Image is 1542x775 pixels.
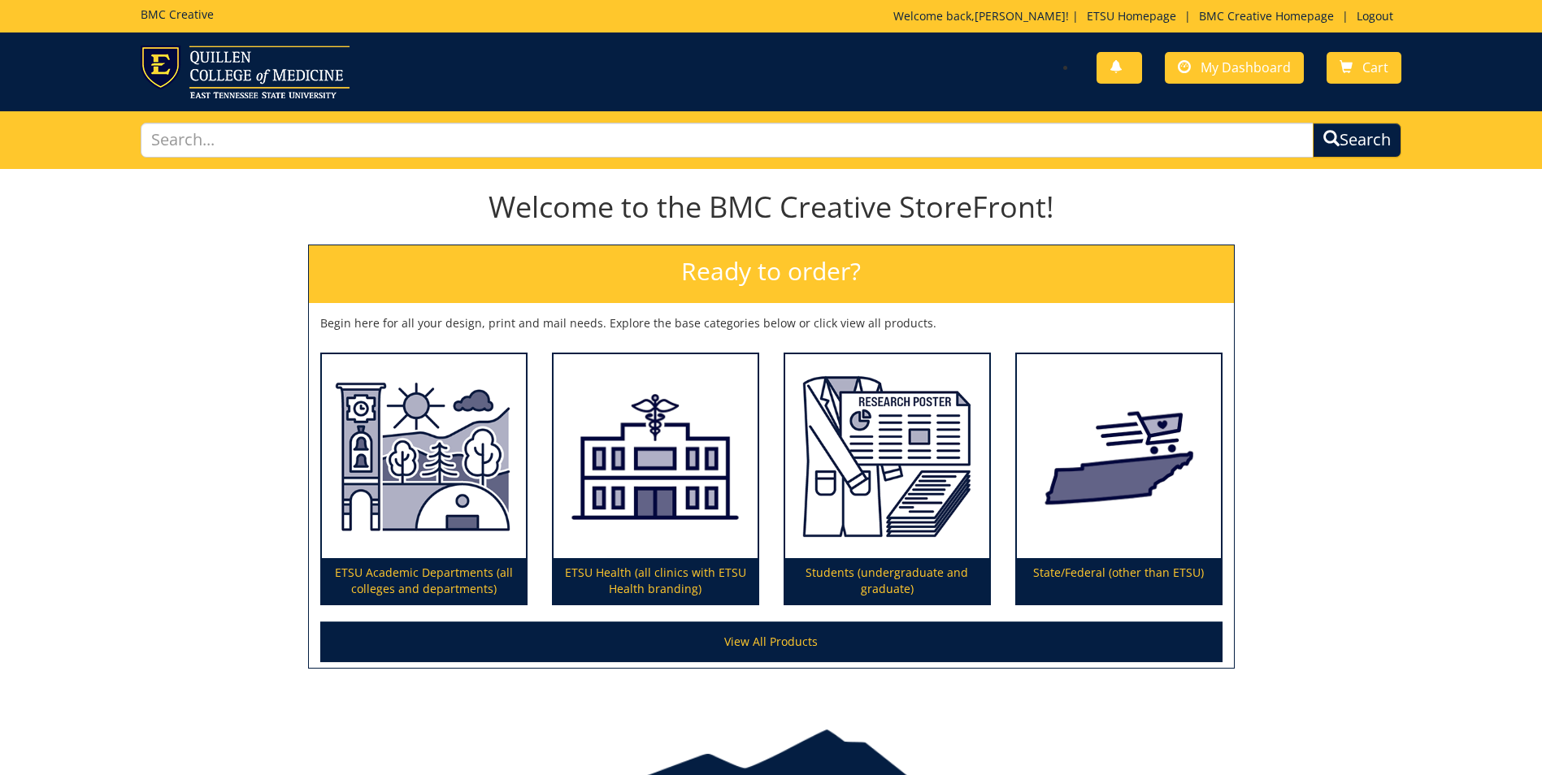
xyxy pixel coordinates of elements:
a: My Dashboard [1165,52,1304,84]
img: ETSU Academic Departments (all colleges and departments) [322,354,526,559]
img: State/Federal (other than ETSU) [1017,354,1221,559]
a: ETSU Health (all clinics with ETSU Health branding) [554,354,758,604]
h5: BMC Creative [141,8,214,20]
a: BMC Creative Homepage [1191,8,1342,24]
a: State/Federal (other than ETSU) [1017,354,1221,604]
a: Logout [1349,8,1401,24]
button: Search [1313,123,1401,158]
p: Begin here for all your design, print and mail needs. Explore the base categories below or click ... [320,315,1223,331]
h1: Welcome to the BMC Creative StoreFront! [308,191,1235,223]
a: Cart [1327,52,1401,84]
a: [PERSON_NAME] [975,8,1066,24]
img: ETSU logo [141,45,350,98]
a: Students (undergraduate and graduate) [785,354,989,604]
a: ETSU Homepage [1079,8,1184,24]
p: Welcome back, ! | | | [893,8,1401,24]
input: Search... [141,123,1314,158]
span: Cart [1362,58,1388,76]
h2: Ready to order? [309,245,1234,303]
img: Students (undergraduate and graduate) [785,354,989,559]
p: ETSU Health (all clinics with ETSU Health branding) [554,558,758,604]
p: State/Federal (other than ETSU) [1017,558,1221,604]
p: ETSU Academic Departments (all colleges and departments) [322,558,526,604]
img: ETSU Health (all clinics with ETSU Health branding) [554,354,758,559]
a: View All Products [320,621,1223,662]
p: Students (undergraduate and graduate) [785,558,989,604]
a: ETSU Academic Departments (all colleges and departments) [322,354,526,604]
span: My Dashboard [1201,58,1291,76]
